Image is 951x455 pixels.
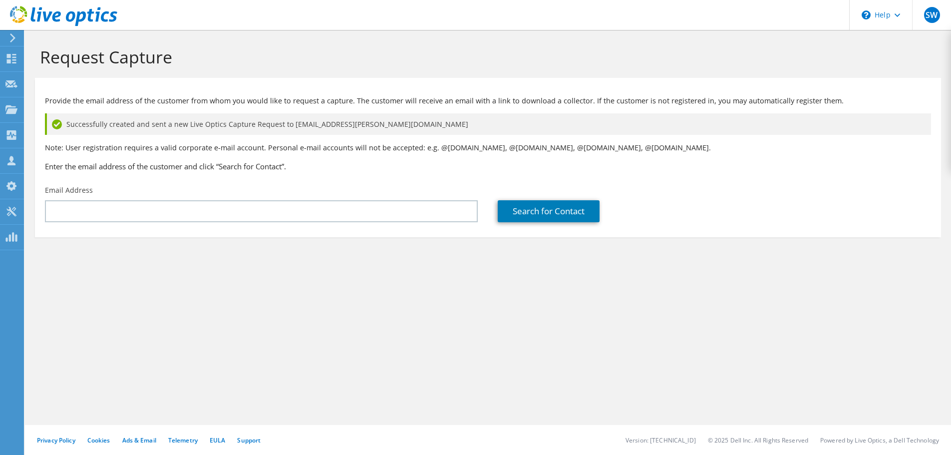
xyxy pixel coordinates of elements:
[122,436,156,445] a: Ads & Email
[40,46,931,67] h1: Request Capture
[708,436,808,445] li: © 2025 Dell Inc. All Rights Reserved
[45,95,931,106] p: Provide the email address of the customer from whom you would like to request a capture. The cust...
[820,436,939,445] li: Powered by Live Optics, a Dell Technology
[45,142,931,153] p: Note: User registration requires a valid corporate e-mail account. Personal e-mail accounts will ...
[45,185,93,195] label: Email Address
[237,436,261,445] a: Support
[210,436,225,445] a: EULA
[66,119,468,130] span: Successfully created and sent a new Live Optics Capture Request to [EMAIL_ADDRESS][PERSON_NAME][D...
[87,436,110,445] a: Cookies
[498,200,600,222] a: Search for Contact
[37,436,75,445] a: Privacy Policy
[862,10,871,19] svg: \n
[168,436,198,445] a: Telemetry
[626,436,696,445] li: Version: [TECHNICAL_ID]
[924,7,940,23] span: SW
[45,161,931,172] h3: Enter the email address of the customer and click “Search for Contact”.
